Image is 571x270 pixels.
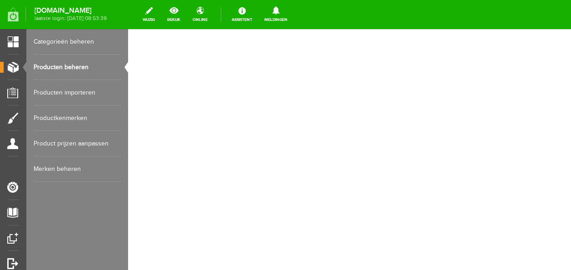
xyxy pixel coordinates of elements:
[34,80,121,105] a: Producten importeren
[259,5,293,25] a: Meldingen
[34,105,121,131] a: Productkenmerken
[34,29,121,55] a: Categorieën beheren
[34,131,121,156] a: Product prijzen aanpassen
[34,55,121,80] a: Producten beheren
[35,16,107,21] span: laatste login: [DATE] 08:53:39
[137,5,160,25] a: wijzig
[35,8,107,13] strong: [DOMAIN_NAME]
[162,5,186,25] a: bekijk
[226,5,258,25] a: Assistent
[34,156,121,182] a: Merken beheren
[187,5,213,25] a: online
